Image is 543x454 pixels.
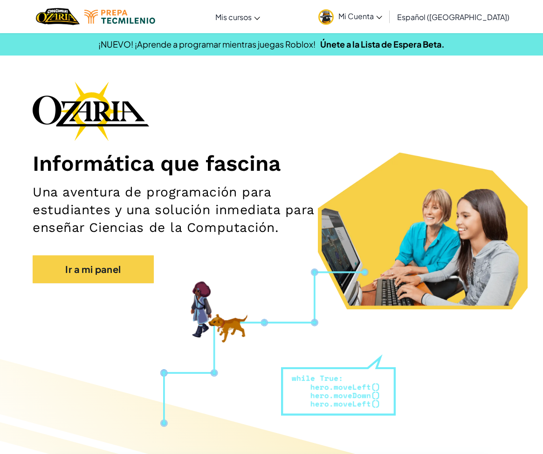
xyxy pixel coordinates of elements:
h1: Informática que fascina [33,150,510,176]
span: Mis cursos [215,12,252,22]
img: Tecmilenio logo [84,10,155,24]
h2: Una aventura de programación para estudiantes y una solución inmediata para enseñar Ciencias de l... [33,183,353,237]
a: Español ([GEOGRAPHIC_DATA]) [392,4,514,29]
span: ¡NUEVO! ¡Aprende a programar mientras juegas Roblox! [98,39,316,49]
img: Home [36,7,79,26]
a: Únete a la Lista de Espera Beta. [320,39,445,49]
span: Mi Cuenta [338,11,382,21]
a: Mi Cuenta [314,2,387,31]
a: Mis cursos [211,4,265,29]
img: avatar [318,9,334,25]
a: Ozaria by CodeCombat logo [36,7,79,26]
span: Español ([GEOGRAPHIC_DATA]) [397,12,509,22]
a: Ir a mi panel [33,255,154,283]
img: Ozaria branding logo [33,81,149,141]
